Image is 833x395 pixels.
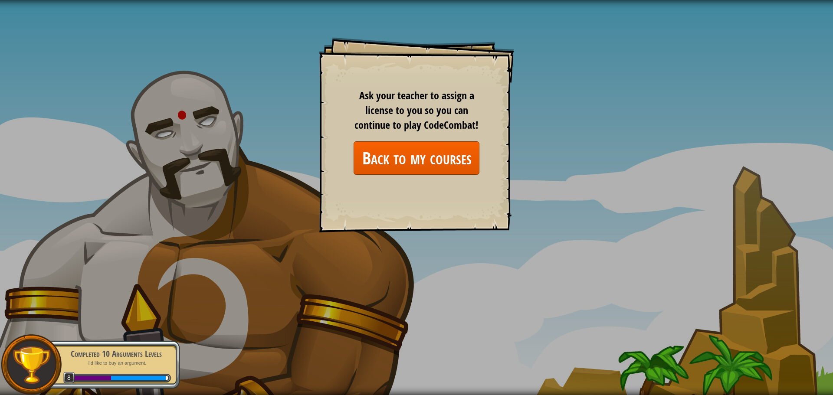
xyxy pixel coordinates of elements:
[62,348,171,360] div: Completed 10 Arguments Levels
[12,345,51,385] img: trophy.png
[63,372,75,384] span: 8
[354,88,479,132] span: Ask your teacher to assign a license to you so you can continue to play CodeCombat!
[354,141,479,175] a: Back to my courses
[62,360,171,366] p: I'd like to buy an argument.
